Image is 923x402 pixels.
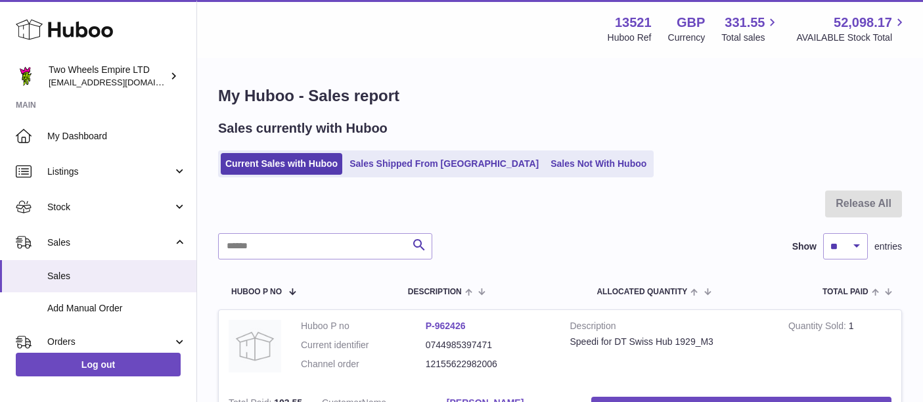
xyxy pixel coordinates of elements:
span: Sales [47,270,187,282]
img: internalAdmin-13521@internal.huboo.com [16,66,35,86]
h2: Sales currently with Huboo [218,120,388,137]
span: Stock [47,201,173,213]
span: Total paid [822,288,868,296]
div: Two Wheels Empire LTD [49,64,167,89]
span: Total sales [721,32,780,44]
dt: Current identifier [301,339,426,351]
span: Huboo P no [231,288,282,296]
strong: Quantity Sold [788,321,849,334]
a: 331.55 Total sales [721,14,780,44]
div: Huboo Ref [608,32,652,44]
dd: 12155622982006 [426,358,551,370]
a: 52,098.17 AVAILABLE Stock Total [796,14,907,44]
span: Description [408,288,462,296]
span: My Dashboard [47,130,187,143]
label: Show [792,240,817,253]
td: 1 [778,310,901,387]
span: 331.55 [725,14,765,32]
dt: Huboo P no [301,320,426,332]
dt: Channel order [301,358,426,370]
strong: GBP [677,14,705,32]
h1: My Huboo - Sales report [218,85,902,106]
span: Sales [47,236,173,249]
span: [EMAIL_ADDRESS][DOMAIN_NAME] [49,77,193,87]
div: Speedi for DT Swiss Hub 1929_M3 [570,336,769,348]
div: Currency [668,32,706,44]
a: Sales Not With Huboo [546,153,651,175]
span: Add Manual Order [47,302,187,315]
a: P-962426 [426,321,466,331]
span: 52,098.17 [834,14,892,32]
span: entries [874,240,902,253]
dd: 0744985397471 [426,339,551,351]
img: no-photo.jpg [229,320,281,372]
span: Orders [47,336,173,348]
strong: Description [570,320,769,336]
span: ALLOCATED Quantity [597,288,687,296]
span: AVAILABLE Stock Total [796,32,907,44]
a: Sales Shipped From [GEOGRAPHIC_DATA] [345,153,543,175]
a: Current Sales with Huboo [221,153,342,175]
a: Log out [16,353,181,376]
strong: 13521 [615,14,652,32]
span: Listings [47,166,173,178]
